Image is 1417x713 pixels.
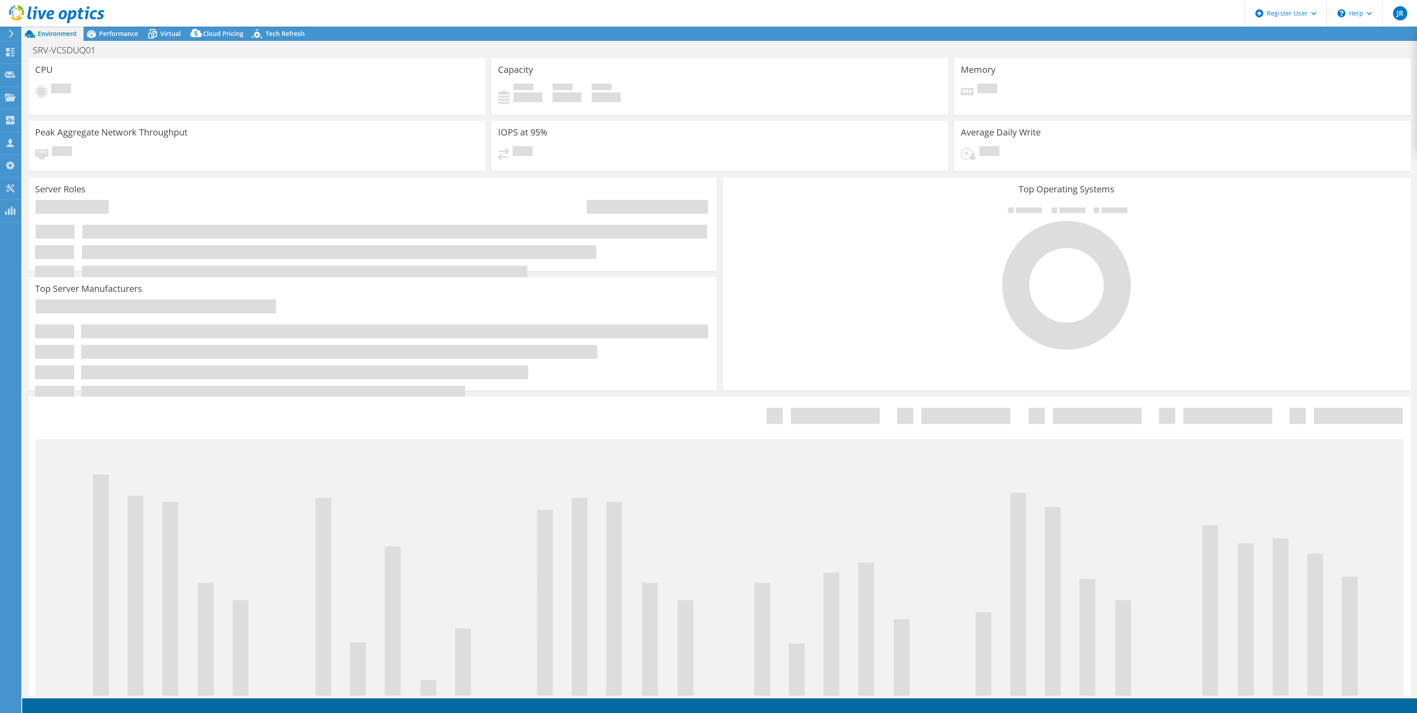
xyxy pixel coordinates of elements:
h4: 0 GiB [553,92,581,102]
span: Free [553,84,573,92]
span: Pending [513,146,533,158]
h3: CPU [35,65,53,75]
span: Total [592,84,612,92]
h4: 0 GiB [513,92,542,102]
span: Used [513,84,533,92]
svg: \n [1337,9,1345,17]
h3: Top Server Manufacturers [35,284,142,294]
span: Pending [51,84,71,96]
h1: SRV-VCSDUQ01 [29,45,109,55]
h3: Server Roles [35,184,86,194]
span: Pending [979,146,999,158]
span: Cloud Pricing [203,29,243,38]
h3: Capacity [498,65,533,75]
h3: IOPS at 95% [498,127,548,137]
h3: Average Daily Write [961,127,1041,137]
h4: 0 GiB [592,92,621,102]
h3: Memory [961,65,995,75]
span: Performance [99,29,138,38]
h3: Peak Aggregate Network Throughput [35,127,187,137]
span: JR [1393,6,1407,20]
span: Tech Refresh [266,29,305,38]
span: Pending [52,146,72,158]
span: Pending [977,84,997,96]
span: Environment [38,29,77,38]
h3: Top Operating Systems [729,184,1404,194]
span: Virtual [160,29,181,38]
